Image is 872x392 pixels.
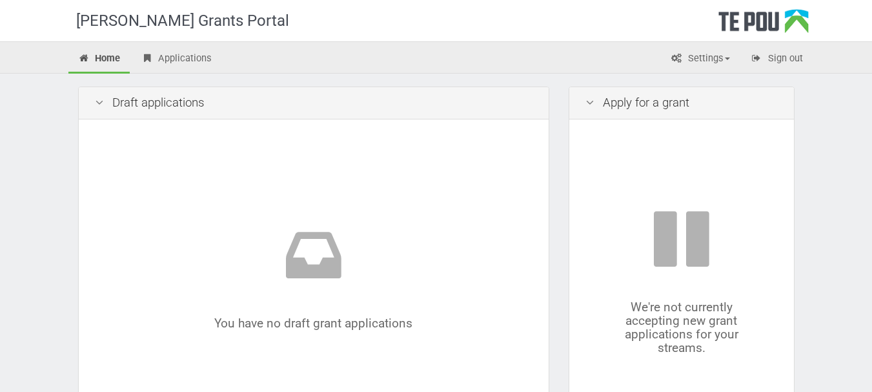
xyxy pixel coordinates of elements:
a: Home [68,45,130,74]
div: You have no draft grant applications [134,223,494,330]
a: Sign out [741,45,813,74]
a: Settings [661,45,740,74]
a: Applications [131,45,221,74]
div: Draft applications [79,87,549,119]
div: Apply for a grant [569,87,794,119]
div: Te Pou Logo [718,9,809,41]
div: We're not currently accepting new grant applications for your streams. [608,207,755,355]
